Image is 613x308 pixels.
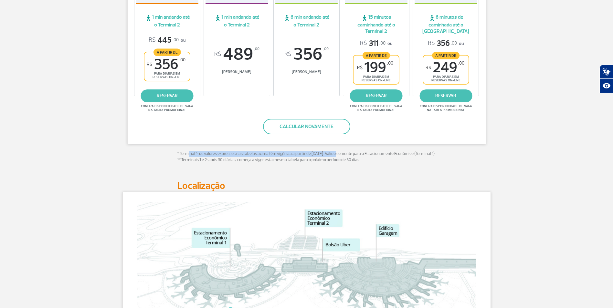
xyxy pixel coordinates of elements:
[323,46,329,53] sup: ,00
[419,104,473,112] span: Confira disponibilidade de vaga na tarifa promocional
[206,69,268,74] span: [PERSON_NAME]
[426,65,431,70] sup: R$
[284,51,291,58] sup: R$
[360,38,392,48] p: ou
[153,48,181,56] span: A partir de
[179,57,185,63] sup: ,00
[429,75,463,82] span: para diárias em reservas on-line
[177,180,436,192] h2: Localização
[426,60,464,75] span: 249
[350,89,403,102] a: reservar
[419,89,472,102] a: reservar
[214,51,221,58] sup: R$
[599,65,613,93] div: Plugin de acessibilidade da Hand Talk.
[359,75,393,82] span: para diárias em reservas on-line
[275,69,338,74] span: [PERSON_NAME]
[387,60,393,66] sup: ,00
[357,65,363,70] sup: R$
[428,38,464,48] p: ou
[360,38,386,48] span: 311
[363,52,390,59] span: A partir de
[206,14,268,28] span: 1 min andando até o Terminal 2
[140,104,194,112] span: Confira disponibilidade de vaga na tarifa promocional
[136,14,199,28] span: 1 min andando até o Terminal 2
[599,79,613,93] button: Abrir recursos assistivos.
[254,46,259,53] sup: ,00
[150,72,184,79] span: para diárias em reservas on-line
[206,46,268,63] span: 489
[147,57,185,72] span: 356
[275,14,338,28] span: 6 min andando até o Terminal 2
[428,38,457,48] span: 356
[432,52,460,59] span: A partir de
[177,151,436,163] p: * Terminal 1: os valores expressos nas tabelas acima têm vigência a partir de [DATE]. Válido some...
[357,60,393,75] span: 199
[599,65,613,79] button: Abrir tradutor de língua de sinais.
[141,89,194,102] a: reservar
[415,14,477,35] span: 6 minutos de caminhada até o [GEOGRAPHIC_DATA]
[147,62,152,67] sup: R$
[149,35,179,45] span: 445
[458,60,464,66] sup: ,00
[349,104,403,112] span: Confira disponibilidade de vaga na tarifa promocional
[149,35,185,45] p: ou
[275,46,338,63] span: 356
[263,119,350,134] button: Calcular novamente
[345,14,407,35] span: 15 minutos caminhando até o Terminal 2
